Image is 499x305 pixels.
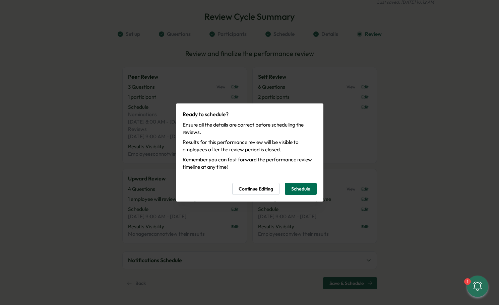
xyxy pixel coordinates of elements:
button: 1 [467,276,488,297]
span: Schedule [291,183,310,195]
span: Ready to schedule? [183,111,229,118]
span: Remember you can fast forward the performance review timeline at any time! [183,156,317,171]
span: Ensure all the details are correct before scheduling the reviews. [183,121,317,136]
div: 1 [464,278,471,285]
span: Results for this performance review will be visible to employees after the review period is closed. [183,139,317,153]
button: Continue Editing [232,183,279,195]
span: Continue Editing [239,183,273,195]
button: Schedule [285,183,317,195]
